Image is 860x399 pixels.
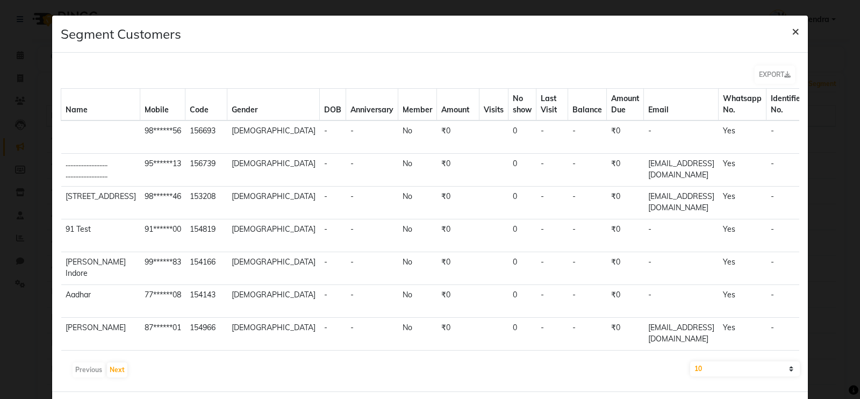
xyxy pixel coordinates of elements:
[508,154,536,187] td: 0
[536,318,568,351] td: -
[185,120,227,154] td: 156693
[508,351,536,383] td: 0
[185,285,227,318] td: 154143
[719,154,766,187] td: Yes
[568,219,607,252] td: -
[185,219,227,252] td: 154819
[398,351,437,383] td: No
[536,219,568,252] td: -
[644,219,719,252] td: -
[320,154,346,187] td: -
[644,252,719,285] td: -
[607,154,644,187] td: ₹0
[320,219,346,252] td: -
[766,351,808,383] td: -
[61,187,140,219] td: [STREET_ADDRESS]
[320,252,346,285] td: -
[607,89,644,121] th: Amount Due
[346,252,398,285] td: -
[766,89,808,121] th: Identifier No.
[346,219,398,252] td: -
[508,318,536,351] td: 0
[508,187,536,219] td: 0
[437,187,479,219] td: ₹0
[61,351,140,383] td: [PERSON_NAME]
[437,120,479,154] td: ₹0
[536,351,568,383] td: -
[398,187,437,219] td: No
[479,89,508,121] th: Visits
[346,120,398,154] td: -
[437,154,479,187] td: ₹0
[508,120,536,154] td: 0
[346,351,398,383] td: -
[140,89,185,121] th: Mobile
[437,285,479,318] td: ₹0
[607,351,644,383] td: ₹0
[536,89,568,121] th: Last Visit
[766,154,808,187] td: -
[227,318,320,351] td: [DEMOGRAPHIC_DATA]
[346,154,398,187] td: -
[644,154,719,187] td: [EMAIL_ADDRESS][DOMAIN_NAME]
[766,219,808,252] td: -
[398,154,437,187] td: No
[437,351,479,383] td: ₹0
[227,252,320,285] td: [DEMOGRAPHIC_DATA]
[536,187,568,219] td: -
[792,23,799,39] span: ×
[185,252,227,285] td: 154166
[320,351,346,383] td: -
[61,89,140,121] th: Name
[398,252,437,285] td: No
[568,318,607,351] td: -
[607,120,644,154] td: ₹0
[607,285,644,318] td: ₹0
[568,187,607,219] td: -
[320,285,346,318] td: -
[644,120,719,154] td: -
[607,252,644,285] td: ₹0
[320,187,346,219] td: -
[508,252,536,285] td: 0
[536,285,568,318] td: -
[398,318,437,351] td: No
[61,285,140,318] td: Aadhar
[320,318,346,351] td: -
[607,187,644,219] td: ₹0
[320,89,346,121] th: DOB
[185,351,227,383] td: 156096
[61,24,181,44] h4: Segment Customers
[346,89,398,121] th: Anniversary
[766,120,808,154] td: -
[644,89,719,121] th: Email
[607,318,644,351] td: ₹0
[607,219,644,252] td: ₹0
[185,89,227,121] th: Code
[719,252,766,285] td: Yes
[227,351,320,383] td: [DEMOGRAPHIC_DATA]
[783,16,808,46] button: Close
[644,187,719,219] td: [EMAIL_ADDRESS][DOMAIN_NAME]
[61,154,140,187] td: .......................... ..........................
[398,219,437,252] td: No
[568,252,607,285] td: -
[536,154,568,187] td: -
[227,285,320,318] td: [DEMOGRAPHIC_DATA]
[719,120,766,154] td: Yes
[766,187,808,219] td: -
[398,285,437,318] td: No
[227,219,320,252] td: [DEMOGRAPHIC_DATA]
[568,154,607,187] td: -
[227,187,320,219] td: [DEMOGRAPHIC_DATA]
[437,252,479,285] td: ₹0
[719,351,766,383] td: Yes
[719,285,766,318] td: Yes
[107,362,127,377] button: Next
[568,120,607,154] td: -
[568,285,607,318] td: -
[766,285,808,318] td: -
[508,89,536,121] th: No show
[719,219,766,252] td: Yes
[568,351,607,383] td: -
